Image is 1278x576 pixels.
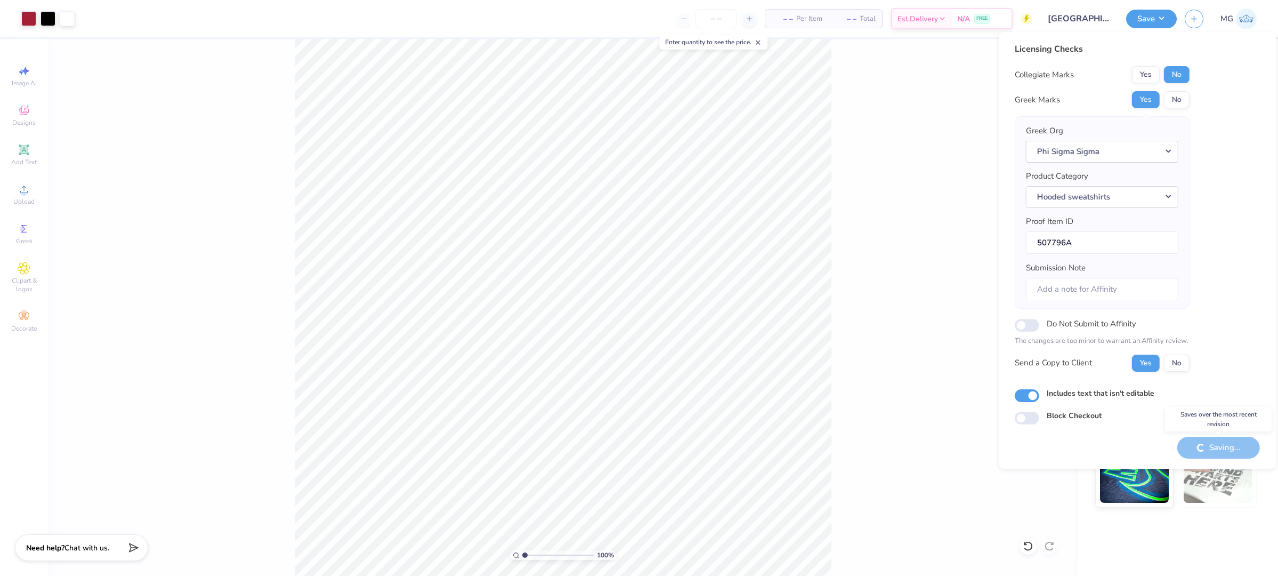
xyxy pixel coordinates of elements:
input: – – [695,9,737,28]
span: FREE [976,15,988,22]
strong: Need help? [26,543,64,553]
span: – – [835,13,856,25]
button: Hooded sweatshirts [1026,186,1178,208]
button: Yes [1132,91,1160,108]
label: Block Checkout [1047,410,1102,421]
span: Chat with us. [64,543,109,553]
label: Proof Item ID [1026,215,1073,228]
div: Licensing Checks [1015,43,1190,55]
span: Greek [16,237,33,245]
span: Decorate [11,324,37,333]
button: No [1164,355,1190,372]
span: Designs [12,118,36,127]
a: MG [1220,9,1257,29]
button: No [1164,91,1190,108]
span: Upload [13,197,35,206]
button: Yes [1132,66,1160,83]
label: Greek Org [1026,125,1063,137]
div: Collegiate Marks [1015,69,1074,81]
label: Do Not Submit to Affinity [1047,317,1136,331]
span: N/A [957,13,970,25]
span: Total [860,13,876,25]
div: Enter quantity to see the price. [659,35,767,50]
img: Glow in the Dark Ink [1100,450,1169,503]
label: Product Category [1026,170,1088,182]
span: Add Text [11,158,37,166]
img: Water based Ink [1184,450,1252,503]
span: Est. Delivery [897,13,938,25]
span: Per Item [796,13,822,25]
span: 100 % [597,550,614,560]
label: Includes text that isn't editable [1047,388,1154,399]
span: Clipart & logos [5,276,43,293]
img: Mary Grace [1236,9,1257,29]
span: Image AI [12,79,37,87]
div: Send a Copy to Client [1015,357,1092,369]
button: No [1164,66,1190,83]
input: Untitled Design [1040,8,1118,29]
input: Add a note for Affinity [1026,278,1178,301]
button: Yes [1132,355,1160,372]
label: Submission Note [1026,262,1086,274]
button: Save [1126,10,1177,28]
span: – – [772,13,793,25]
button: Phi Sigma Sigma [1026,141,1178,163]
div: Greek Marks [1015,94,1060,106]
div: Saves over the most recent revision [1165,407,1272,431]
p: The changes are too minor to warrant an Affinity review. [1015,336,1190,347]
span: MG [1220,13,1233,25]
